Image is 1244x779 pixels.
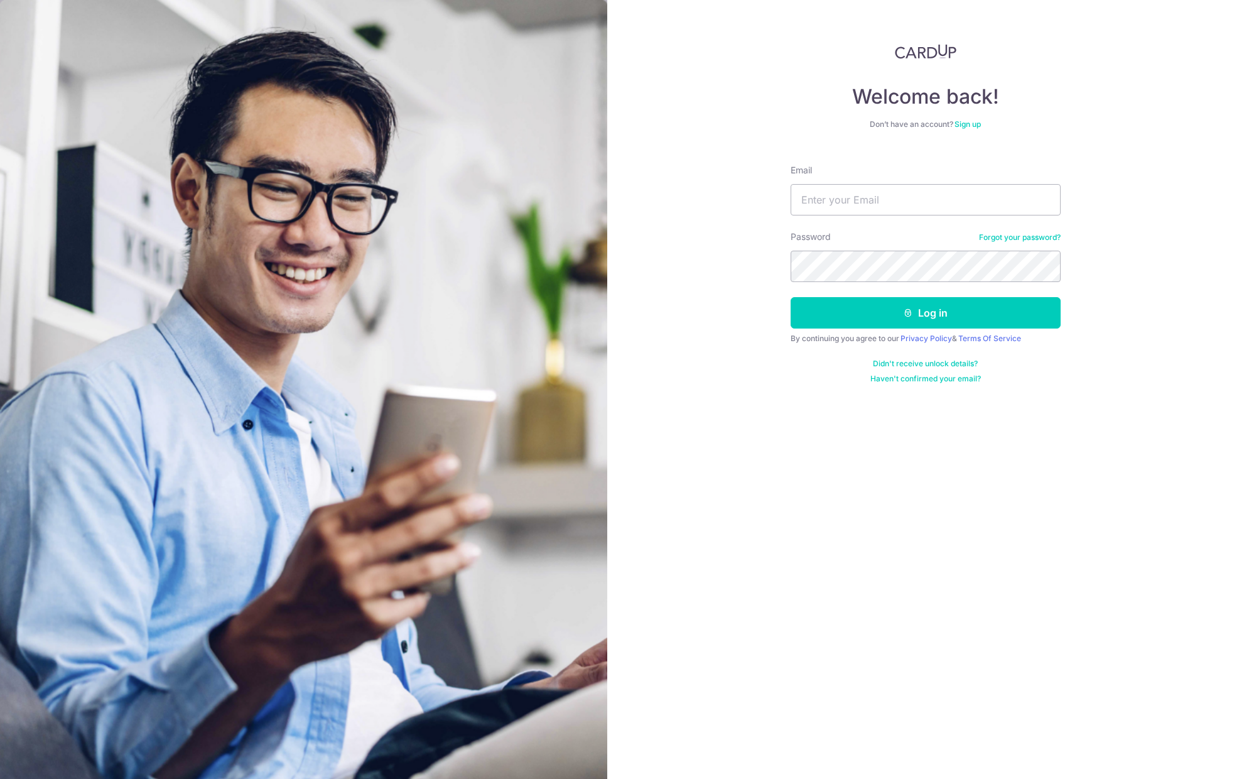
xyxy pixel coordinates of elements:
label: Password [791,231,831,243]
div: Don’t have an account? [791,119,1061,129]
a: Haven't confirmed your email? [870,374,981,384]
input: Enter your Email [791,184,1061,215]
a: Sign up [955,119,981,129]
label: Email [791,164,812,177]
div: By continuing you agree to our & [791,334,1061,344]
a: Forgot your password? [979,232,1061,242]
a: Didn't receive unlock details? [873,359,978,369]
img: CardUp Logo [895,44,956,59]
button: Log in [791,297,1061,329]
h4: Welcome back! [791,84,1061,109]
a: Privacy Policy [901,334,952,343]
a: Terms Of Service [958,334,1021,343]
